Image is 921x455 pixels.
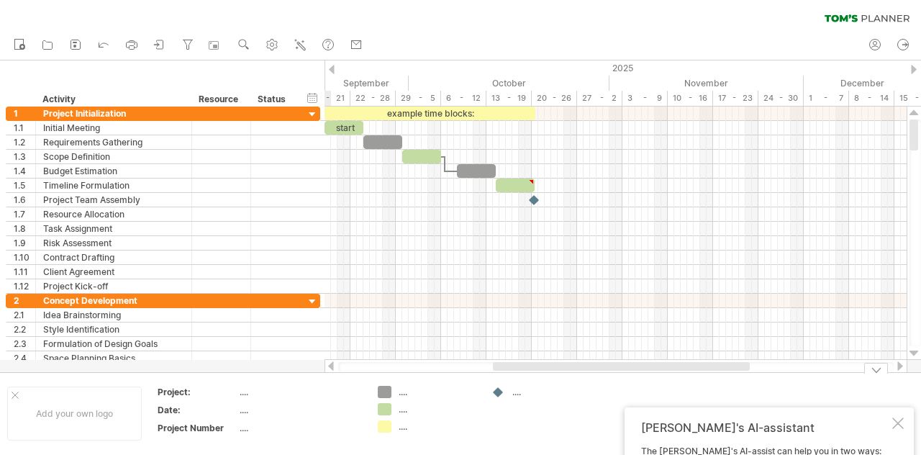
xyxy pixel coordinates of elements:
[14,279,35,293] div: 1.12
[258,92,289,107] div: Status
[43,222,184,235] div: Task Assignment
[43,337,184,351] div: Formulation of Design Goals
[43,294,184,307] div: Concept Development
[14,121,35,135] div: 1.1
[43,308,184,322] div: Idea Brainstorming
[641,420,889,435] div: [PERSON_NAME]'s AI-assistant
[441,91,486,106] div: 6 - 12
[43,179,184,192] div: Timeline Formulation
[399,386,477,398] div: ....
[14,351,35,365] div: 2.4
[158,422,237,434] div: Project Number
[399,420,477,433] div: ....
[14,251,35,264] div: 1.10
[43,193,184,207] div: Project Team Assembly
[43,323,184,336] div: Style Identification
[849,91,894,106] div: 8 - 14
[43,251,184,264] div: Contract Drafting
[14,164,35,178] div: 1.4
[43,236,184,250] div: Risk Assessment
[325,107,535,120] div: example time blocks:
[350,91,396,106] div: 22 - 28
[14,179,35,192] div: 1.5
[758,91,804,106] div: 24 - 30
[43,135,184,149] div: Requirements Gathering
[240,404,360,416] div: ....
[668,91,713,106] div: 10 - 16
[804,91,849,106] div: 1 - 7
[7,387,142,441] div: Add your own logo
[14,207,35,221] div: 1.7
[396,91,441,106] div: 29 - 5
[14,294,35,307] div: 2
[577,91,622,106] div: 27 - 2
[43,107,184,120] div: Project Initialization
[512,386,591,398] div: ....
[305,91,350,106] div: 15 - 21
[14,265,35,279] div: 1.11
[43,265,184,279] div: Client Agreement
[532,91,577,106] div: 20 - 26
[409,76,609,91] div: October 2025
[43,121,184,135] div: Initial Meeting
[713,91,758,106] div: 17 - 23
[240,422,360,434] div: ....
[158,404,237,416] div: Date:
[43,164,184,178] div: Budget Estimation
[42,92,183,107] div: Activity
[199,92,242,107] div: Resource
[14,308,35,322] div: 2.1
[864,363,888,374] div: hide legend
[43,351,184,365] div: Space Planning Basics
[14,135,35,149] div: 1.2
[14,323,35,336] div: 2.2
[609,76,804,91] div: November 2025
[14,337,35,351] div: 2.3
[14,107,35,120] div: 1
[240,386,360,398] div: ....
[325,121,363,135] div: start
[14,222,35,235] div: 1.8
[158,386,237,398] div: Project:
[486,91,532,106] div: 13 - 19
[14,236,35,250] div: 1.9
[43,279,184,293] div: Project Kick-off
[14,193,35,207] div: 1.6
[622,91,668,106] div: 3 - 9
[43,150,184,163] div: Scope Definition
[399,403,477,415] div: ....
[43,207,184,221] div: Resource Allocation
[14,150,35,163] div: 1.3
